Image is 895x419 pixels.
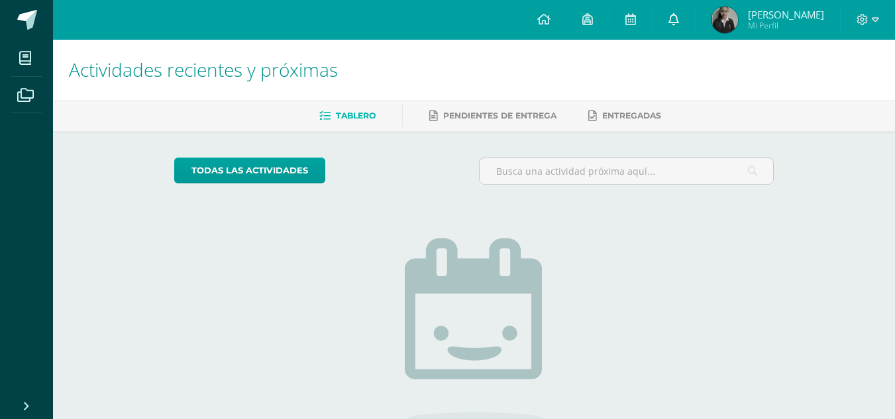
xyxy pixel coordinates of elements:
[602,111,661,120] span: Entregadas
[319,105,376,126] a: Tablero
[429,105,556,126] a: Pendientes de entrega
[748,8,824,21] span: [PERSON_NAME]
[174,158,325,183] a: todas las Actividades
[443,111,556,120] span: Pendientes de entrega
[480,158,773,184] input: Busca una actividad próxima aquí...
[69,57,338,82] span: Actividades recientes y próximas
[336,111,376,120] span: Tablero
[588,105,661,126] a: Entregadas
[748,20,824,31] span: Mi Perfil
[711,7,738,33] img: 933d8e2ad0ed8e5c4d64b57de3d883bd.png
